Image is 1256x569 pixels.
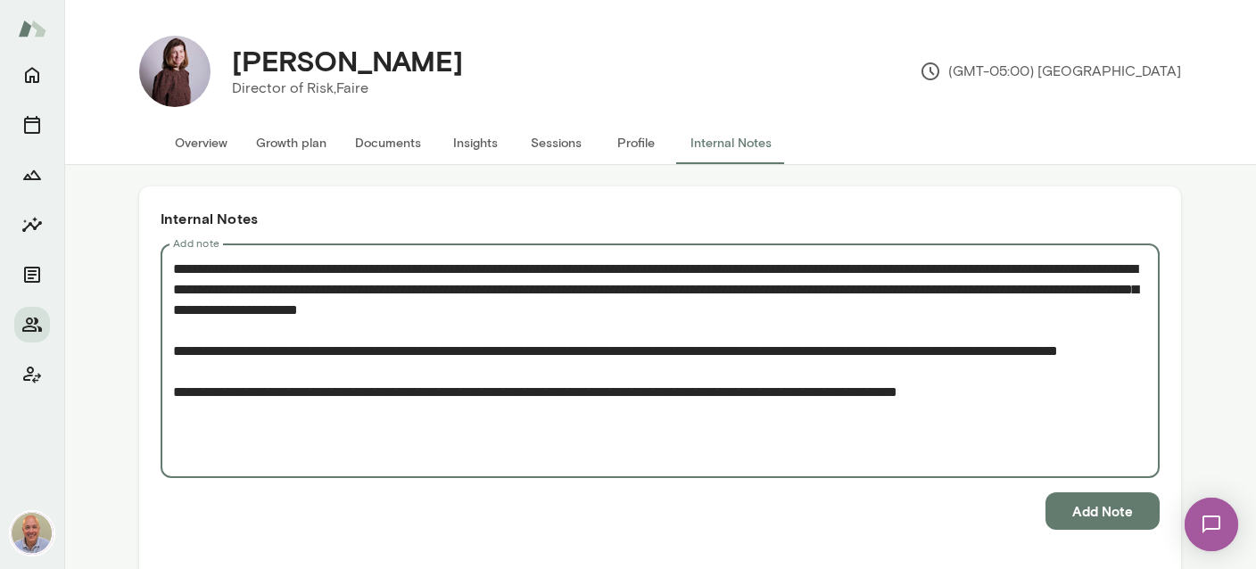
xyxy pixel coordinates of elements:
[139,36,211,107] img: Kristina Popova-Boasso
[14,257,50,293] button: Documents
[173,235,219,251] label: Add note
[14,157,50,193] button: Growth Plan
[14,207,50,243] button: Insights
[18,12,46,45] img: Mento
[11,512,54,555] img: Marc Friedman
[435,121,516,164] button: Insights
[14,357,50,392] button: Client app
[14,307,50,342] button: Members
[242,121,341,164] button: Growth plan
[341,121,435,164] button: Documents
[596,121,676,164] button: Profile
[161,121,242,164] button: Overview
[161,208,1160,229] h6: Internal Notes
[14,107,50,143] button: Sessions
[232,78,463,99] p: Director of Risk, Faire
[516,121,596,164] button: Sessions
[1045,492,1160,530] button: Add Note
[232,44,463,78] h4: [PERSON_NAME]
[14,57,50,93] button: Home
[920,61,1181,82] p: (GMT-05:00) [GEOGRAPHIC_DATA]
[676,121,786,164] button: Internal Notes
